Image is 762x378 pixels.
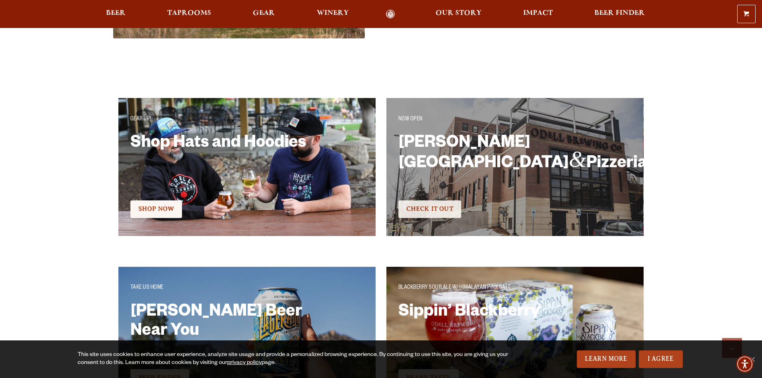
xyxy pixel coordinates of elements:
[138,205,174,212] span: Shop Now
[436,10,482,16] span: Our Story
[639,350,683,368] a: I Agree
[248,10,280,19] a: Gear
[376,10,406,19] a: Odell Home
[130,134,321,186] h2: Shop Hats and Hoodies
[589,10,650,19] a: Beer Finder
[736,355,754,373] div: Accessibility Menu
[130,199,364,219] div: Check it Out
[406,205,453,212] span: Check It Out
[430,10,487,19] a: Our Story
[227,360,262,366] a: privacy policy
[398,303,589,355] h2: Sippin’ Blackberry
[569,146,586,172] span: &
[101,10,131,19] a: Beer
[130,303,321,355] h2: [PERSON_NAME] Beer Near You
[398,200,461,218] a: Check It Out
[312,10,354,19] a: Winery
[253,10,275,16] span: Gear
[398,283,632,293] p: BLACKBERRY SOUR ALE W/ HIMALAYAN PINK SALT
[523,10,553,16] span: Impact
[518,10,558,19] a: Impact
[167,10,211,16] span: Taprooms
[78,351,511,367] div: This site uses cookies to enhance user experience, analyze site usage and provide a personalized ...
[722,338,742,358] a: Scroll to top
[398,199,632,219] div: Check it Out
[162,10,216,19] a: Taprooms
[577,350,636,368] a: Learn More
[398,116,423,123] span: NOW OPEN
[130,285,164,291] span: TAKE US HOME
[594,10,645,16] span: Beer Finder
[130,200,182,218] a: Shop Now
[317,10,349,16] span: Winery
[106,10,126,16] span: Beer
[130,115,364,124] p: GEAR UP!
[398,134,589,186] h2: [PERSON_NAME][GEOGRAPHIC_DATA] Pizzeria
